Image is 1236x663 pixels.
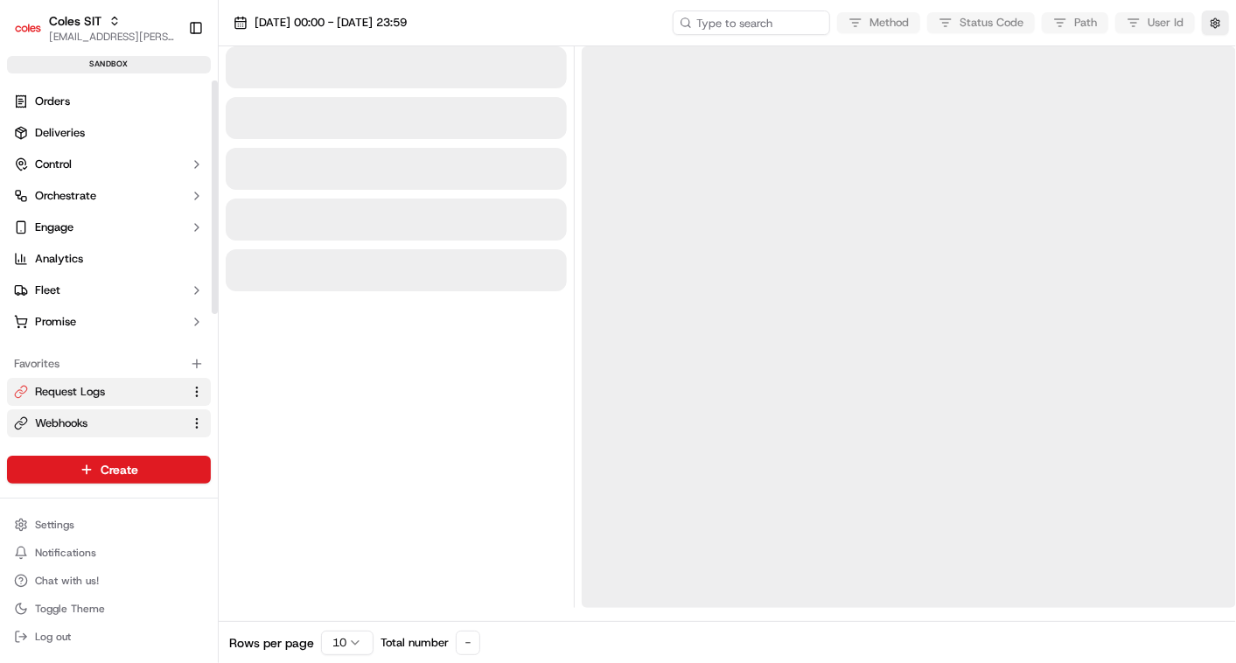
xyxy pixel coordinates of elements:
[174,296,212,309] span: Pylon
[7,569,211,593] button: Chat with us!
[35,283,60,298] span: Fleet
[35,314,76,330] span: Promise
[35,630,71,644] span: Log out
[381,635,449,651] span: Total number
[35,94,70,109] span: Orders
[101,461,138,478] span: Create
[14,14,42,42] img: Coles SIT
[17,17,52,52] img: Nash
[255,15,407,31] span: [DATE] 00:00 - [DATE] 23:59
[14,384,183,400] a: Request Logs
[35,125,85,141] span: Deliveries
[7,541,211,565] button: Notifications
[7,182,211,210] button: Orchestrate
[7,597,211,621] button: Toggle Theme
[7,56,211,73] div: sandbox
[35,253,134,270] span: Knowledge Base
[229,634,314,652] span: Rows per page
[49,12,101,30] button: Coles SIT
[59,184,221,198] div: We're available if you need us!
[7,625,211,649] button: Log out
[7,245,211,273] a: Analytics
[45,112,315,130] input: Got a question? Start typing here...
[7,7,181,49] button: Coles SITColes SIT[EMAIL_ADDRESS][PERSON_NAME][PERSON_NAME][DOMAIN_NAME]
[673,10,830,35] input: Type to search
[7,409,211,437] button: Webhooks
[7,276,211,304] button: Fleet
[14,415,183,431] a: Webhooks
[165,253,281,270] span: API Documentation
[35,251,83,267] span: Analytics
[35,415,87,431] span: Webhooks
[141,246,288,277] a: 💻API Documentation
[7,456,211,484] button: Create
[7,87,211,115] a: Orders
[297,171,318,192] button: Start new chat
[35,602,105,616] span: Toggle Theme
[7,119,211,147] a: Deliveries
[10,246,141,277] a: 📗Knowledge Base
[7,513,211,537] button: Settings
[7,213,211,241] button: Engage
[35,157,72,172] span: Control
[35,546,96,560] span: Notifications
[17,166,49,198] img: 1736555255976-a54dd68f-1ca7-489b-9aae-adbdc363a1c4
[17,69,318,97] p: Welcome 👋
[59,166,287,184] div: Start new chat
[148,255,162,269] div: 💻
[35,220,73,235] span: Engage
[49,30,174,44] button: [EMAIL_ADDRESS][PERSON_NAME][PERSON_NAME][DOMAIN_NAME]
[123,295,212,309] a: Powered byPylon
[35,518,74,532] span: Settings
[226,10,415,35] button: [DATE] 00:00 - [DATE] 23:59
[7,150,211,178] button: Control
[7,350,211,378] div: Favorites
[7,308,211,336] button: Promise
[35,574,99,588] span: Chat with us!
[456,631,480,655] div: -
[35,384,105,400] span: Request Logs
[17,255,31,269] div: 📗
[7,378,211,406] button: Request Logs
[35,188,96,204] span: Orchestrate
